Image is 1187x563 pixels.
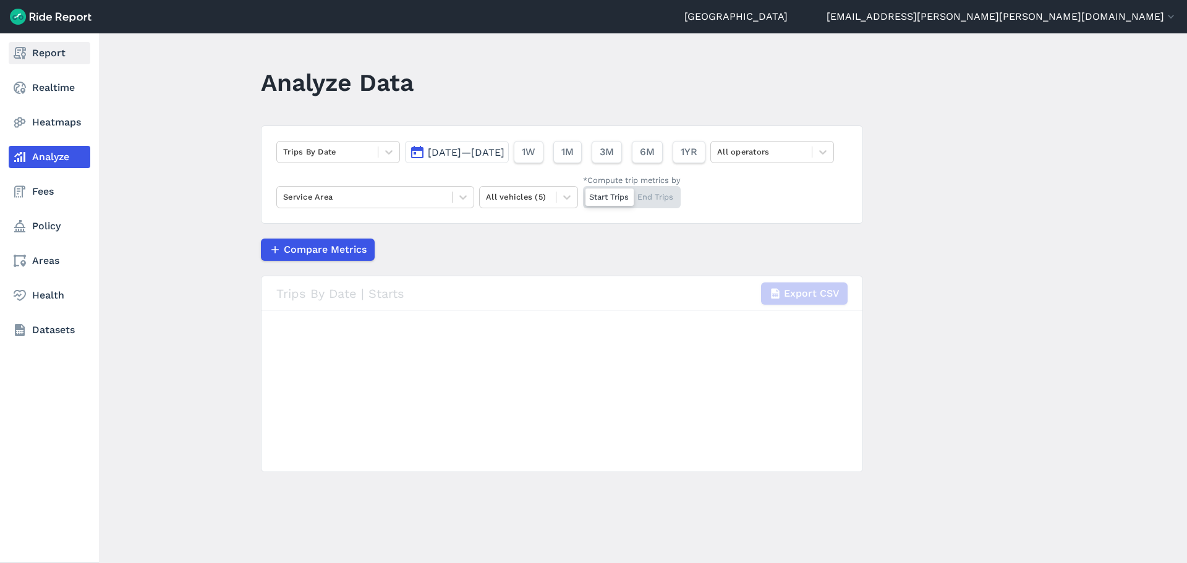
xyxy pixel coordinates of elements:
span: 1YR [681,145,697,159]
span: 1W [522,145,535,159]
a: [GEOGRAPHIC_DATA] [684,9,788,24]
span: 3M [600,145,614,159]
div: *Compute trip metrics by [583,174,681,186]
h1: Analyze Data [261,66,414,99]
span: [DATE]—[DATE] [428,146,504,158]
a: Report [9,42,90,64]
a: Realtime [9,77,90,99]
img: Ride Report [10,9,91,25]
span: 1M [561,145,574,159]
a: Health [9,284,90,307]
button: 1YR [673,141,705,163]
span: 6M [640,145,655,159]
a: Policy [9,215,90,237]
button: [DATE]—[DATE] [405,141,509,163]
a: Datasets [9,319,90,341]
span: Compare Metrics [284,242,367,257]
button: 1W [514,141,543,163]
button: 1M [553,141,582,163]
a: Areas [9,250,90,272]
button: 3M [592,141,622,163]
button: 6M [632,141,663,163]
button: Compare Metrics [261,239,375,261]
div: loading [262,276,862,472]
a: Fees [9,180,90,203]
a: Heatmaps [9,111,90,133]
a: Analyze [9,146,90,168]
button: [EMAIL_ADDRESS][PERSON_NAME][PERSON_NAME][DOMAIN_NAME] [827,9,1177,24]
